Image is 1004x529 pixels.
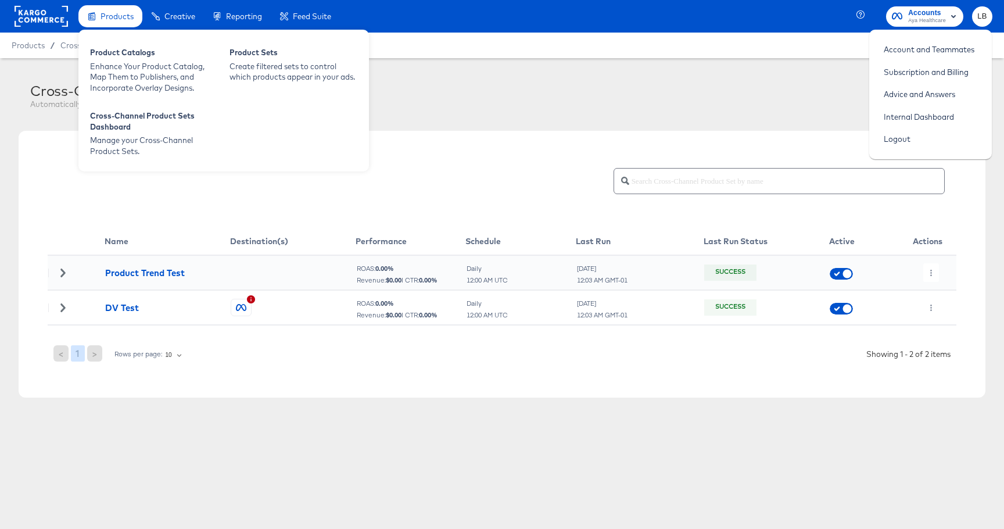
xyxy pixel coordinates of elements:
div: Product Trend Test [105,267,185,279]
span: LB [977,10,988,23]
th: Last Run Status [704,228,829,255]
div: [DATE] [576,299,628,308]
span: Feed Suite [293,12,331,21]
b: $ 0.00 [386,310,401,319]
span: Products [12,41,45,50]
div: 12:03 AM GMT-01 [576,311,628,319]
div: Showing 1 - 2 of 2 items [866,349,951,360]
b: 0.00 % [419,310,438,319]
b: 0.00 % [419,276,438,284]
div: [DATE] [576,264,628,273]
b: $ 0.00 [386,276,401,284]
div: Toggle Row Expanded [48,303,77,312]
span: Products [101,12,134,21]
button: 1 [71,345,84,362]
th: Last Run [576,228,704,255]
a: Advice and Answers [875,84,964,105]
th: Actions [899,228,956,255]
div: Success [715,267,745,278]
th: Performance [356,228,466,255]
span: 1 [76,345,80,362]
button: AccountsAya Healthcare [886,6,963,27]
div: Success [715,302,745,313]
div: Cross-Channel Product Sets [30,83,367,99]
div: ROAS: [356,299,465,308]
a: Internal Dashboard [875,106,963,127]
div: 10 [165,348,184,363]
th: Destination(s) [230,228,356,255]
span: / [45,41,60,50]
div: 12:00 AM UTC [466,311,508,319]
div: Automatically build and update Cross-Channel product sets based on your performance data [30,99,367,110]
div: Daily [466,299,508,308]
div: 12:00 AM UTC [466,276,508,284]
div: 12:03 AM GMT-01 [576,276,628,284]
div: ROAS: [356,264,465,273]
th: Active [829,228,899,255]
span: Aya Healthcare [908,16,946,26]
div: DV Test [105,302,139,314]
div: Toggle Row Expanded [48,269,77,277]
b: 0.00 % [375,299,394,308]
a: Subscription and Billing [875,62,977,83]
span: Reporting [226,12,262,21]
button: LB [972,6,992,27]
th: Name [105,228,230,255]
a: Account and Teammates [875,39,983,60]
div: Daily [466,264,508,273]
th: Schedule [465,228,576,255]
span: Accounts [908,7,946,19]
a: Logout [875,128,919,149]
div: Revenue: | CTR: [356,276,465,284]
span: Creative [164,12,195,21]
div: Rows per page: [114,350,163,358]
a: Cross-Channel Product Sets Dashboard [60,41,205,50]
b: 0.00 % [375,264,394,273]
div: Revenue: | CTR: [356,311,465,319]
input: Search Cross-Channel Product Set by name [629,164,944,189]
